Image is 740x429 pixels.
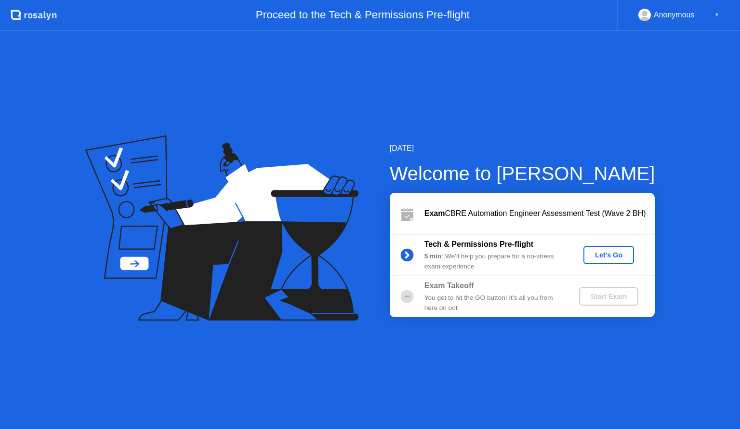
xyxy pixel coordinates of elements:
div: Welcome to [PERSON_NAME] [390,159,655,188]
b: Exam Takeoff [424,282,474,290]
div: You get to hit the GO button! It’s all you from here on out [424,293,563,313]
b: Tech & Permissions Pre-flight [424,240,533,248]
button: Start Exam [579,287,638,306]
div: Anonymous [654,9,695,21]
button: Let's Go [583,246,634,264]
div: ▼ [714,9,719,21]
div: : We’ll help you prepare for a no-stress exam experience [424,252,563,271]
b: 5 min [424,253,442,260]
div: Start Exam [583,293,634,300]
div: [DATE] [390,143,655,154]
div: Let's Go [587,251,630,259]
b: Exam [424,209,445,217]
div: CBRE Automation Engineer Assessment Test (Wave 2 BH) [424,208,655,219]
